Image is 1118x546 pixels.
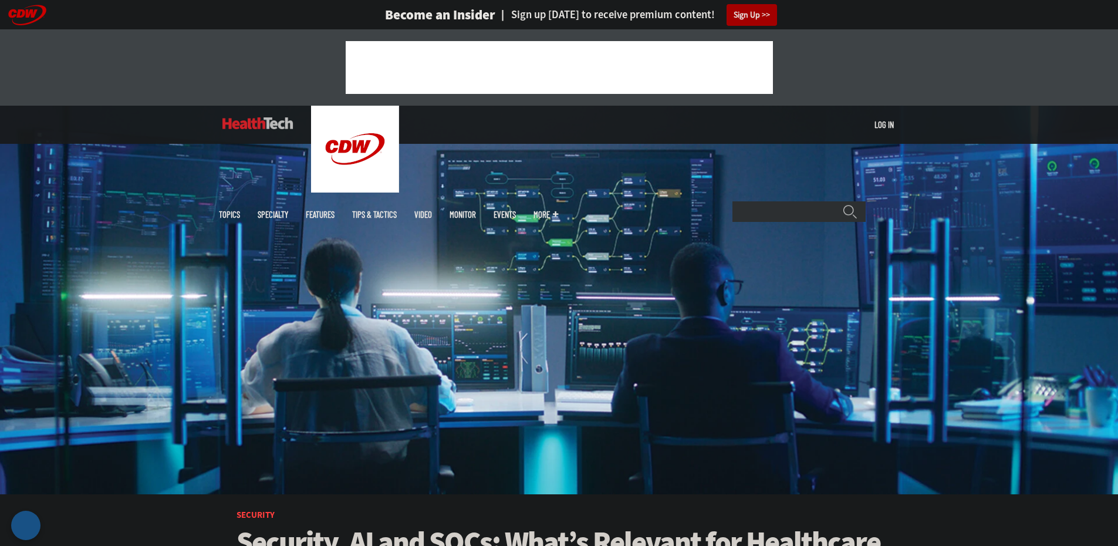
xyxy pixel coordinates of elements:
[414,210,432,219] a: Video
[533,210,558,219] span: More
[450,210,476,219] a: MonITor
[495,9,715,21] a: Sign up [DATE] to receive premium content!
[311,106,399,193] img: Home
[874,119,894,130] a: Log in
[874,119,894,131] div: User menu
[11,511,40,540] button: Open Preferences
[385,8,495,22] h3: Become an Insider
[306,210,335,219] a: Features
[494,210,516,219] a: Events
[237,509,275,521] a: Security
[258,210,288,219] span: Specialty
[727,4,777,26] a: Sign Up
[341,8,495,22] a: Become an Insider
[222,117,293,129] img: Home
[311,183,399,196] a: CDW
[352,210,397,219] a: Tips & Tactics
[219,210,240,219] span: Topics
[11,511,40,540] div: Cookie Settings
[346,41,773,94] iframe: advertisement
